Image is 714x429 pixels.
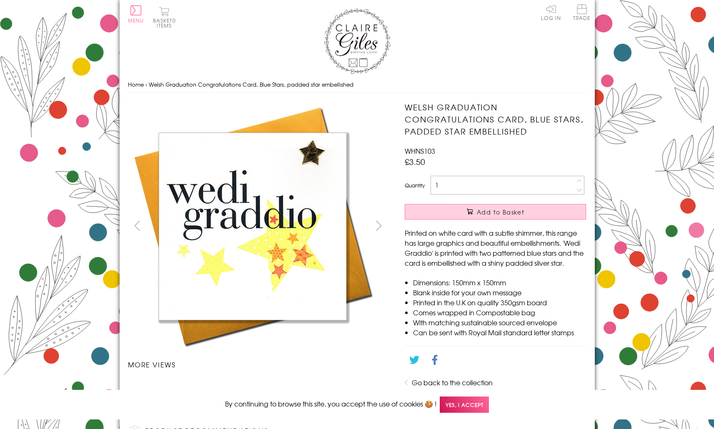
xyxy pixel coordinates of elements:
ul: Carousel Pagination [128,378,388,396]
li: Can be sent with Royal Mail standard letter stamps [413,327,586,337]
a: Trade [573,4,591,22]
span: Yes, I accept [440,397,489,413]
h3: More views [128,359,388,369]
a: Home [128,80,144,88]
span: Trade [573,4,591,20]
span: › [145,80,147,88]
li: Blank inside for your own message [413,287,586,297]
button: Add to Basket [405,204,586,219]
li: Carousel Page 1 (Current Slide) [128,378,193,396]
nav: breadcrumbs [128,76,586,93]
button: prev [128,216,147,235]
button: Menu [128,5,144,23]
label: Quantity [405,182,425,189]
span: WHNS103 [405,146,435,156]
span: £3.50 [405,156,425,167]
li: With matching sustainable sourced envelope [413,317,586,327]
img: Welsh Graduation Congratulations Card, Blue Stars, padded star embellished [128,101,378,351]
span: Add to Basket [477,208,524,216]
li: Dimensions: 150mm x 150mm [413,277,586,287]
img: Claire Giles Greetings Cards [324,8,391,74]
button: Basket0 items [153,7,176,28]
a: Go back to the collection [412,377,493,387]
button: next [369,216,388,235]
li: Printed in the U.K on quality 350gsm board [413,297,586,307]
h1: Welsh Graduation Congratulations Card, Blue Stars, padded star embellished [405,101,586,137]
li: Carousel Page 3 [258,378,323,396]
span: Menu [128,17,144,24]
a: Log In [541,4,561,20]
li: Comes wrapped in Compostable bag [413,307,586,317]
span: 0 items [157,17,176,29]
span: Welsh Graduation Congratulations Card, Blue Stars, padded star embellished [149,80,353,88]
p: Printed on white card with a subtle shimmer, this range has large graphics and beautiful embellis... [405,228,586,268]
li: Carousel Page 2 [193,378,258,396]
